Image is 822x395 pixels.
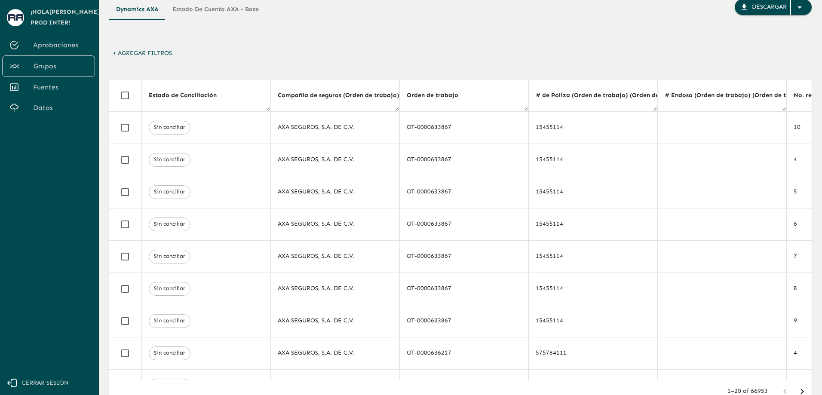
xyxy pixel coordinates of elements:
[278,123,393,132] div: AXA SEGUROS, S.A. DE C.V.
[33,103,88,113] span: Datos
[33,82,88,92] span: Fuentes
[407,252,521,260] div: OT-0000633867
[665,90,820,101] span: # Endoso (Orden de trabajo) (Orden de trabajo)
[149,285,190,293] span: Sin conciliar
[278,349,393,357] div: AXA SEGUROS, S.A. DE C.V.
[149,317,190,325] span: Sin conciliar
[149,349,190,357] span: Sin conciliar
[407,220,521,228] div: OT-0000633867
[278,90,469,101] span: Compañía de seguros (Orden de trabajo) (Orden de trabajo)
[2,35,95,55] a: Aprobaciones
[536,155,650,164] div: 15455114
[407,90,469,101] span: Orden de trabajo
[149,220,190,228] span: Sin conciliar
[278,187,393,196] div: AXA SEGUROS, S.A. DE C.V.
[2,55,95,77] a: Grupos
[149,252,190,260] span: Sin conciliar
[536,220,650,228] div: 15455114
[536,123,650,132] div: 15455114
[407,349,521,357] div: OT-0000636217
[278,252,393,260] div: AXA SEGUROS, S.A. DE C.V.
[407,284,521,293] div: OT-0000633867
[407,123,521,132] div: OT-0000633867
[149,156,190,164] span: Sin conciliar
[33,40,88,50] span: Aprobaciones
[2,77,95,98] a: Fuentes
[407,316,521,325] div: OT-0000633867
[407,187,521,196] div: OT-0000633867
[149,90,228,101] span: Estado de Conciliación
[2,98,95,118] a: Datos
[278,284,393,293] div: AXA SEGUROS, S.A. DE C.V.
[536,349,650,357] div: 575784111
[278,316,393,325] div: AXA SEGUROS, S.A. DE C.V.
[34,61,88,71] span: Grupos
[109,46,175,61] button: + Agregar Filtros
[536,187,650,196] div: 15455114
[278,220,393,228] div: AXA SEGUROS, S.A. DE C.V.
[21,378,69,389] span: Cerrar sesión
[407,155,521,164] div: OT-0000633867
[536,316,650,325] div: 15455114
[752,2,787,12] div: Descargar
[278,155,393,164] div: AXA SEGUROS, S.A. DE C.V.
[8,14,23,21] img: avatar
[536,90,697,101] span: # de Póliza (Orden de trabajo) (Orden de trabajo)
[149,123,190,132] span: Sin conciliar
[149,188,190,196] span: Sin conciliar
[536,284,650,293] div: 15455114
[31,7,100,28] span: ¡Hola [PERSON_NAME] Prod Inter !
[536,252,650,260] div: 15455114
